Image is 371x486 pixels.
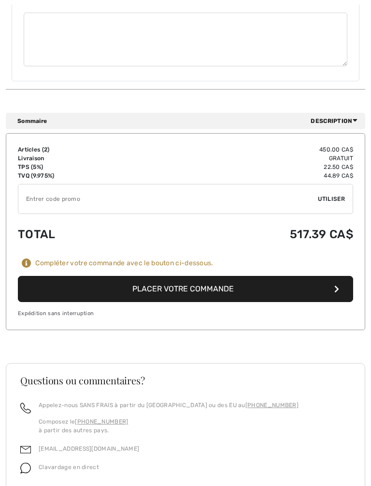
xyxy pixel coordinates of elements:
td: TPS (5%) [18,163,143,172]
div: Sommaire [17,117,361,126]
span: Utiliser [318,195,345,204]
td: 517.39 CA$ [143,218,353,251]
p: Composez le à partir des autres pays. [39,418,299,435]
a: [PHONE_NUMBER] [75,419,128,425]
img: email [20,445,31,456]
textarea: Commentaires [24,13,347,67]
span: Description [311,117,361,126]
input: Code promo [18,185,318,214]
a: [PHONE_NUMBER] [245,402,299,409]
td: 22.50 CA$ [143,163,353,172]
td: Gratuit [143,154,353,163]
td: Articles ( ) [18,146,143,154]
td: 44.89 CA$ [143,172,353,181]
td: Livraison [18,154,143,163]
img: chat [20,463,31,474]
div: Expédition sans interruption [18,310,353,319]
img: call [20,403,31,414]
div: Compléter votre commande avec le bouton ci-dessous. [35,259,213,268]
span: 2 [44,147,47,153]
td: 450.00 CA$ [143,146,353,154]
td: TVQ (9.975%) [18,172,143,181]
p: Appelez-nous SANS FRAIS à partir du [GEOGRAPHIC_DATA] ou des EU au [39,401,299,410]
span: Clavardage en direct [39,464,99,471]
button: Placer votre commande [18,276,353,303]
h3: Questions ou commentaires? [20,376,351,386]
a: [EMAIL_ADDRESS][DOMAIN_NAME] [39,446,139,453]
td: Total [18,218,143,251]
